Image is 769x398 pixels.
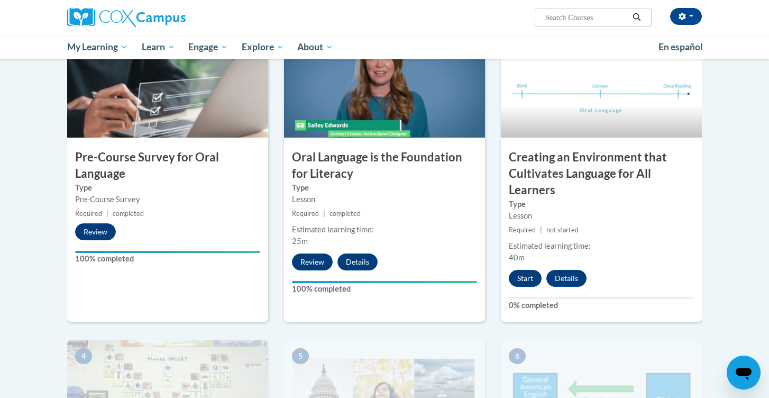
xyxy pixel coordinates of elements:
h3: Creating an Environment that Cultivates Language for All Learners [501,149,702,198]
iframe: Button to launch messaging window [727,356,761,390]
button: Details [546,270,587,287]
span: completed [113,210,144,218]
div: Estimated learning time: [292,224,477,236]
label: Type [292,182,477,194]
label: 100% completed [292,283,477,295]
img: Course Image [67,32,268,138]
label: Type [509,198,694,210]
div: Your progress [292,281,477,283]
a: Learn [135,35,182,59]
a: Cox Campus [67,8,268,27]
span: 5 [292,348,309,364]
span: 4 [75,348,92,364]
label: 100% completed [75,253,260,265]
a: Engage [181,35,235,59]
label: Type [75,182,260,194]
img: Course Image [284,32,485,138]
span: My Learning [67,41,128,53]
button: Review [292,254,333,270]
h3: Oral Language is the Foundation for Literacy [284,149,485,182]
button: Search [629,11,645,24]
a: My Learning [60,35,135,59]
span: 40m [509,253,525,262]
button: Details [337,254,378,270]
input: Search Courses [544,11,629,24]
label: 0% completed [509,300,694,311]
a: Explore [235,35,291,59]
img: Course Image [501,32,702,138]
span: | [323,210,325,218]
div: Main menu [51,35,718,59]
span: En español [658,41,703,52]
button: Account Settings [670,8,702,25]
span: 6 [509,348,526,364]
a: En español [652,36,710,58]
button: Start [509,270,542,287]
img: Cox Campus [67,8,186,27]
span: Required [75,210,102,218]
div: Estimated learning time: [509,240,694,252]
h3: Pre-Course Survey for Oral Language [67,149,268,182]
div: Your progress [75,251,260,253]
button: Review [75,223,116,240]
span: 25m [292,237,308,246]
div: Pre-Course Survey [75,194,260,205]
span: completed [329,210,361,218]
span: | [106,210,108,218]
span: Required [292,210,319,218]
span: not started [546,226,579,234]
span: About [297,41,333,53]
span: Required [509,226,536,234]
span: Engage [188,41,228,53]
span: Explore [242,41,284,53]
span: Learn [142,41,175,53]
div: Lesson [292,194,477,205]
span: | [540,226,542,234]
a: About [291,35,341,59]
div: Lesson [509,210,694,222]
